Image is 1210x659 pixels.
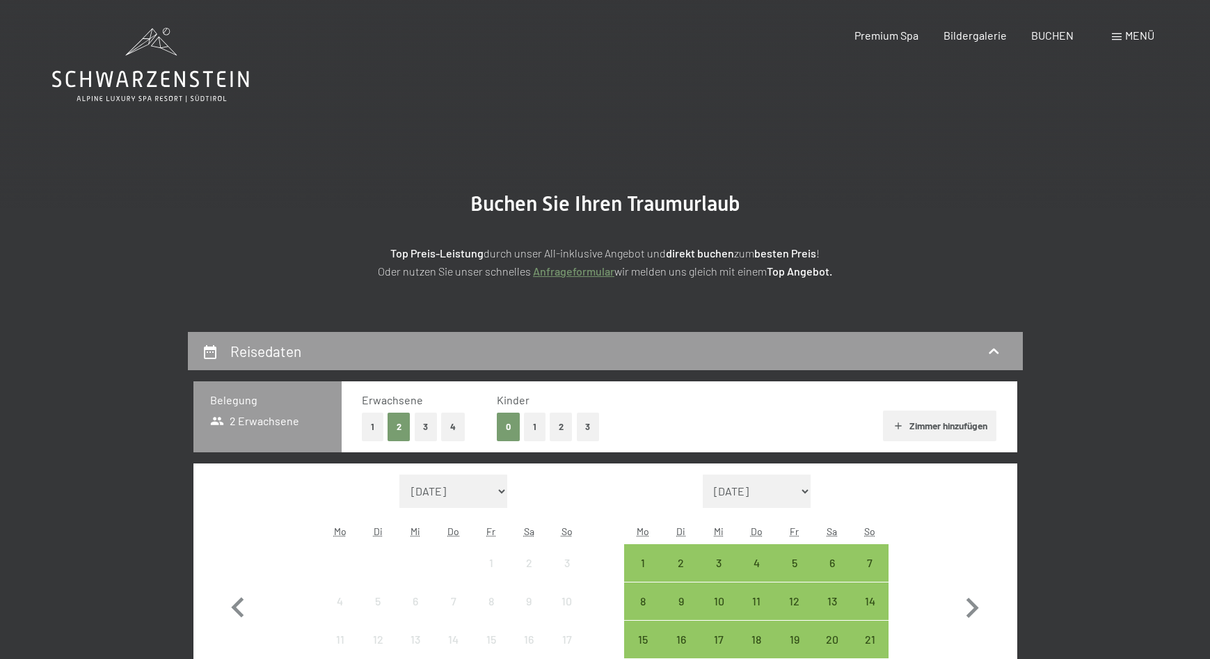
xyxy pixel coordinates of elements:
[510,544,548,582] div: Anreise nicht möglich
[334,525,347,537] abbr: Montag
[662,544,700,582] div: Tue Sep 02 2025
[854,29,918,42] a: Premium Spa
[813,621,851,658] div: Sat Sep 20 2025
[662,582,700,620] div: Anreise möglich
[362,393,423,406] span: Erwachsene
[435,621,472,658] div: Thu Aug 14 2025
[637,525,649,537] abbr: Montag
[510,582,548,620] div: Anreise nicht möglich
[738,544,775,582] div: Anreise möglich
[1125,29,1154,42] span: Menü
[751,525,763,537] abbr: Donnerstag
[230,342,301,360] h2: Reisedaten
[700,621,738,658] div: Anreise möglich
[852,557,887,592] div: 7
[813,544,851,582] div: Anreise möglich
[701,557,736,592] div: 3
[359,582,397,620] div: Anreise nicht möglich
[664,596,699,630] div: 9
[397,582,434,620] div: Wed Aug 06 2025
[700,621,738,658] div: Wed Sep 17 2025
[767,264,832,278] strong: Top Angebot.
[739,596,774,630] div: 11
[700,544,738,582] div: Wed Sep 03 2025
[359,582,397,620] div: Tue Aug 05 2025
[775,544,813,582] div: Anreise möglich
[754,246,816,260] strong: besten Preis
[549,596,584,630] div: 10
[777,557,811,592] div: 5
[511,596,546,630] div: 9
[827,525,837,537] abbr: Samstag
[524,525,534,537] abbr: Samstag
[374,525,383,537] abbr: Dienstag
[851,621,889,658] div: Sun Sep 21 2025
[474,557,509,592] div: 1
[472,582,510,620] div: Fri Aug 08 2025
[738,582,775,620] div: Thu Sep 11 2025
[815,557,850,592] div: 6
[359,621,397,658] div: Anreise nicht möglich
[472,544,510,582] div: Anreise nicht möglich
[775,582,813,620] div: Anreise möglich
[441,413,465,441] button: 4
[738,621,775,658] div: Thu Sep 18 2025
[815,596,850,630] div: 13
[864,525,875,537] abbr: Sonntag
[360,596,395,630] div: 5
[510,621,548,658] div: Anreise nicht möglich
[790,525,799,537] abbr: Freitag
[415,413,438,441] button: 3
[851,621,889,658] div: Anreise möglich
[664,557,699,592] div: 2
[474,596,509,630] div: 8
[851,544,889,582] div: Anreise möglich
[486,525,495,537] abbr: Freitag
[813,544,851,582] div: Sat Sep 06 2025
[548,582,585,620] div: Sun Aug 10 2025
[577,413,600,441] button: 3
[624,582,662,620] div: Anreise möglich
[624,544,662,582] div: Mon Sep 01 2025
[662,544,700,582] div: Anreise möglich
[388,413,411,441] button: 2
[562,525,573,537] abbr: Sonntag
[323,596,358,630] div: 4
[510,582,548,620] div: Sat Aug 09 2025
[714,525,724,537] abbr: Mittwoch
[411,525,420,537] abbr: Mittwoch
[447,525,459,537] abbr: Donnerstag
[321,621,359,658] div: Anreise nicht möglich
[321,582,359,620] div: Anreise nicht möglich
[852,596,887,630] div: 14
[397,621,434,658] div: Wed Aug 13 2025
[435,621,472,658] div: Anreise nicht möglich
[662,621,700,658] div: Anreise möglich
[533,264,614,278] a: Anfrageformular
[666,246,734,260] strong: direkt buchen
[676,525,685,537] abbr: Dienstag
[700,582,738,620] div: Anreise möglich
[701,596,736,630] div: 10
[662,582,700,620] div: Tue Sep 09 2025
[435,582,472,620] div: Thu Aug 07 2025
[624,621,662,658] div: Anreise möglich
[775,621,813,658] div: Fri Sep 19 2025
[883,411,996,441] button: Zimmer hinzufügen
[851,544,889,582] div: Sun Sep 07 2025
[497,393,530,406] span: Kinder
[548,582,585,620] div: Anreise nicht möglich
[739,557,774,592] div: 4
[435,582,472,620] div: Anreise nicht möglich
[470,191,740,216] span: Buchen Sie Ihren Traumurlaub
[700,544,738,582] div: Anreise möglich
[944,29,1007,42] a: Bildergalerie
[626,557,660,592] div: 1
[210,392,325,408] h3: Belegung
[548,621,585,658] div: Sun Aug 17 2025
[362,413,383,441] button: 1
[510,621,548,658] div: Sat Aug 16 2025
[813,621,851,658] div: Anreise möglich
